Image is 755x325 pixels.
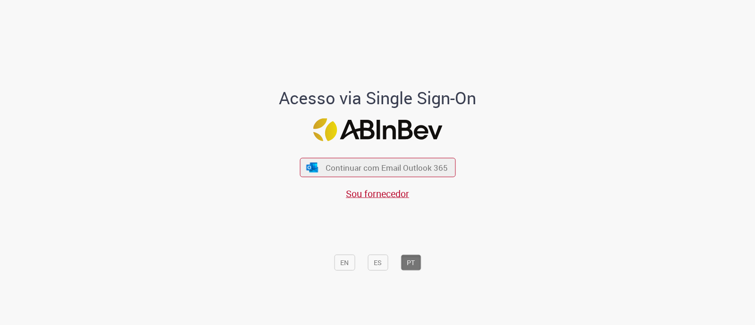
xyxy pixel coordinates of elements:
button: EN [334,254,355,270]
button: ES [368,254,388,270]
img: Logo ABInBev [313,118,442,142]
img: ícone Azure/Microsoft 360 [306,162,319,172]
a: Sou fornecedor [346,187,409,200]
h1: Acesso via Single Sign-On [247,88,509,107]
span: Continuar com Email Outlook 365 [326,162,448,173]
button: PT [401,254,421,270]
button: ícone Azure/Microsoft 360 Continuar com Email Outlook 365 [300,158,455,177]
